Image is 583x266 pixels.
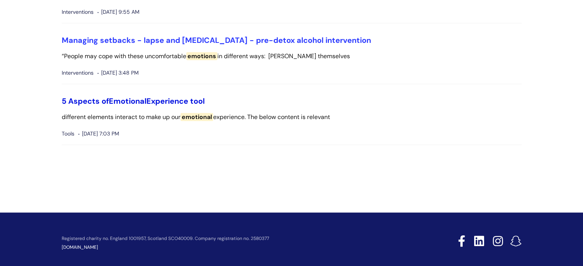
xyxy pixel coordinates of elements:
span: [DATE] 9:55 AM [97,7,140,17]
span: emotional [181,113,213,121]
a: Managing setbacks - lapse and [MEDICAL_DATA] - pre-detox alcohol intervention [62,35,371,45]
p: “People may cope with these uncomfortable in different ways: [PERSON_NAME] themselves [62,51,522,62]
span: Interventions [62,68,94,78]
span: Emotional [109,96,146,106]
p: different elements interact to make up our experience. The below content is relevant [62,112,522,123]
span: emotions [186,52,217,60]
a: 5 Aspects ofEmotionalExperience tool [62,96,205,106]
span: Tools [62,129,74,139]
span: [DATE] 7:03 PM [78,129,119,139]
span: Interventions [62,7,94,17]
span: [DATE] 3:48 PM [97,68,139,78]
p: Registered charity no. England 1001957, Scotland SCO40009. Company registration no. 2580377 [62,236,404,241]
a: [DOMAIN_NAME] [62,244,98,250]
